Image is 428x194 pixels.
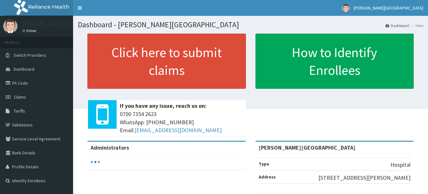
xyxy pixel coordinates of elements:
p: [PERSON_NAME][GEOGRAPHIC_DATA] [22,21,116,26]
a: Online [22,29,37,33]
h1: Dashboard - [PERSON_NAME][GEOGRAPHIC_DATA] [78,21,423,29]
img: User Image [342,4,350,12]
p: [STREET_ADDRESS][PERSON_NAME] [318,174,411,182]
span: [PERSON_NAME][GEOGRAPHIC_DATA] [354,5,423,11]
img: User Image [3,19,17,33]
p: Hospital [391,161,411,169]
li: Here [410,23,423,28]
strong: [PERSON_NAME][GEOGRAPHIC_DATA] [259,144,356,151]
span: 0700 7354 2623 WhatsApp: [PHONE_NUMBER] Email: [120,110,243,134]
span: Switch Providers [14,52,46,58]
a: How to Identify Enrollees [255,34,414,89]
span: Dashboard [14,66,34,72]
a: Dashboard [385,23,409,28]
svg: audio-loading [91,157,100,167]
span: Claims [14,94,26,100]
b: Administrators [91,144,129,151]
b: If you have any issue, reach us on: [120,102,207,109]
a: Click here to submit claims [87,34,246,89]
b: Address [259,174,276,180]
a: [EMAIL_ADDRESS][DOMAIN_NAME] [134,126,222,134]
span: Tariffs [14,108,25,114]
b: Type [259,161,269,167]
